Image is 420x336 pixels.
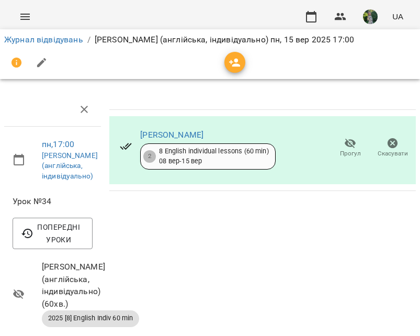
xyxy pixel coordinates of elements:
div: 2 [143,150,156,163]
span: Скасувати [378,149,408,158]
button: Menu [13,4,38,29]
button: Скасувати [371,133,414,163]
li: / [87,33,90,46]
button: UA [388,7,407,26]
img: 429a96cc9ef94a033d0b11a5387a5960.jfif [363,9,378,24]
nav: breadcrumb [4,33,416,46]
span: 2025 [8] English Indiv 60 min [42,313,139,323]
span: Попередні уроки [21,221,84,246]
a: Журнал відвідувань [4,35,83,44]
p: [PERSON_NAME] (англійська, індивідуально) пн, 15 вер 2025 17:00 [95,33,354,46]
span: UA [392,11,403,22]
button: Прогул [329,133,371,163]
div: 8 English individual lessons (60 min) 08 вер - 15 вер [159,147,268,166]
button: Попередні уроки [13,218,93,249]
span: [PERSON_NAME] (англійська, індивідуально) ( 60 хв. ) [42,261,93,310]
a: [PERSON_NAME] [140,130,203,140]
a: пн , 17:00 [42,139,74,149]
span: Урок №34 [13,195,93,208]
span: Прогул [340,149,361,158]
a: [PERSON_NAME] (англійська, індивідуально) [42,151,98,180]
